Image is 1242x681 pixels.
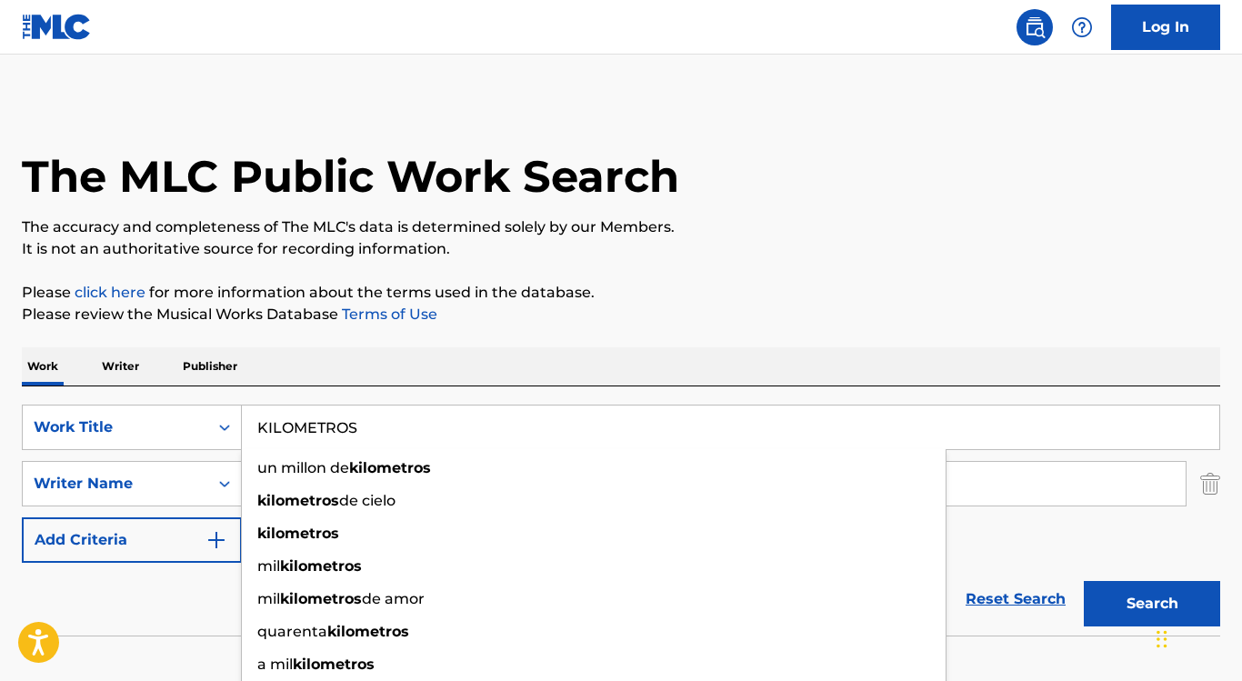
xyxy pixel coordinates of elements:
[34,473,197,495] div: Writer Name
[257,656,293,673] span: a mil
[280,557,362,575] strong: kilometros
[96,347,145,386] p: Writer
[327,623,409,640] strong: kilometros
[1071,16,1093,38] img: help
[1151,594,1242,681] div: Widget de chat
[22,216,1220,238] p: The accuracy and completeness of The MLC's data is determined solely by our Members.
[1151,594,1242,681] iframe: Chat Widget
[22,304,1220,325] p: Please review the Musical Works Database
[957,579,1075,619] a: Reset Search
[22,149,679,204] h1: The MLC Public Work Search
[22,347,64,386] p: Work
[339,492,396,509] span: de cielo
[257,525,339,542] strong: kilometros
[1064,9,1100,45] div: Help
[75,284,145,301] a: click here
[257,459,349,476] span: un millon de
[280,590,362,607] strong: kilometros
[22,238,1220,260] p: It is not an authoritative source for recording information.
[1200,461,1220,506] img: Delete Criterion
[257,557,280,575] span: mil
[34,416,197,438] div: Work Title
[257,623,327,640] span: quarenta
[1111,5,1220,50] a: Log In
[177,347,243,386] p: Publisher
[22,282,1220,304] p: Please for more information about the terms used in the database.
[293,656,375,673] strong: kilometros
[338,305,437,323] a: Terms of Use
[22,405,1220,636] form: Search Form
[257,492,339,509] strong: kilometros
[1157,612,1167,666] div: Glisser
[1024,16,1046,38] img: search
[1084,581,1220,626] button: Search
[257,590,280,607] span: mil
[362,590,425,607] span: de amor
[22,517,242,563] button: Add Criteria
[22,14,92,40] img: MLC Logo
[1017,9,1053,45] a: Public Search
[205,529,227,551] img: 9d2ae6d4665cec9f34b9.svg
[349,459,431,476] strong: kilometros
